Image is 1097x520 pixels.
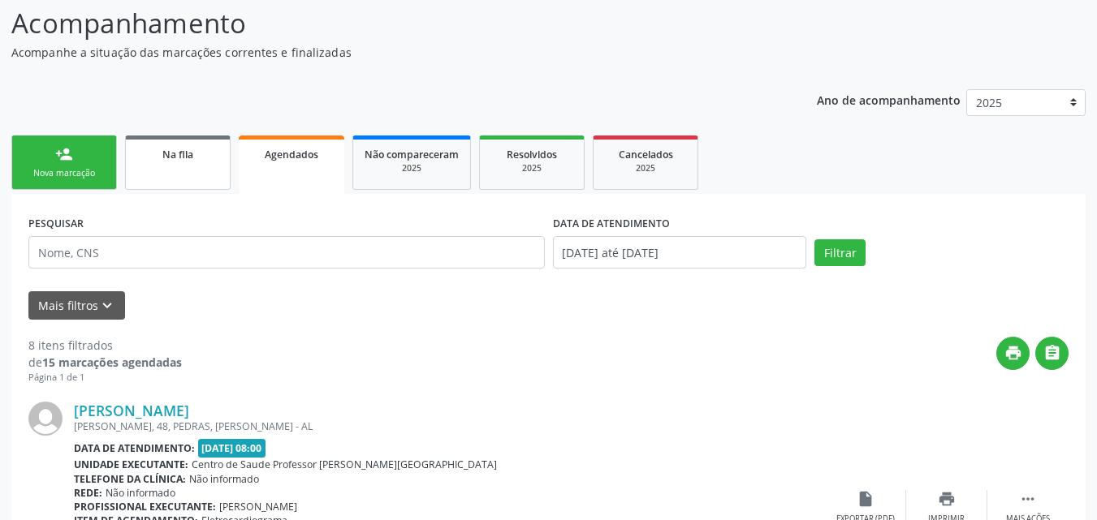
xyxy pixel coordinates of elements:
[28,402,63,436] img: img
[189,472,259,486] span: Não informado
[28,371,182,385] div: Página 1 de 1
[74,472,186,486] b: Telefone da clínica:
[11,44,763,61] p: Acompanhe a situação das marcações correntes e finalizadas
[74,486,102,500] b: Rede:
[162,148,193,161] span: Na fila
[106,486,175,500] span: Não informado
[192,458,497,471] span: Centro de Saude Professor [PERSON_NAME][GEOGRAPHIC_DATA]
[28,354,182,371] div: de
[553,236,807,269] input: Selecione um intervalo
[553,211,670,236] label: DATA DE ATENDIMENTO
[28,211,84,236] label: PESQUISAR
[365,148,459,161] span: Não compareceram
[619,148,673,161] span: Cancelados
[74,419,825,433] div: [PERSON_NAME], 48, PEDRAS, [PERSON_NAME] - AL
[74,500,216,514] b: Profissional executante:
[1004,344,1022,362] i: print
[74,458,188,471] b: Unidade executante:
[605,162,686,174] div: 2025
[265,148,318,161] span: Agendados
[996,337,1030,370] button: print
[24,167,105,179] div: Nova marcação
[219,500,297,514] span: [PERSON_NAME]
[1019,490,1037,508] i: 
[1043,344,1061,362] i: 
[198,439,266,458] span: [DATE] 08:00
[98,297,116,315] i: keyboard_arrow_down
[1035,337,1069,370] button: 
[11,3,763,44] p: Acompanhamento
[74,441,195,455] b: Data de atendimento:
[42,355,182,370] strong: 15 marcações agendadas
[28,337,182,354] div: 8 itens filtrados
[814,239,866,267] button: Filtrar
[74,402,189,419] a: [PERSON_NAME]
[28,291,125,320] button: Mais filtroskeyboard_arrow_down
[507,148,557,161] span: Resolvidos
[491,162,572,174] div: 2025
[55,145,73,163] div: person_add
[938,490,956,508] i: print
[28,236,545,269] input: Nome, CNS
[857,490,875,508] i: insert_drive_file
[817,89,961,110] p: Ano de acompanhamento
[365,162,459,174] div: 2025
